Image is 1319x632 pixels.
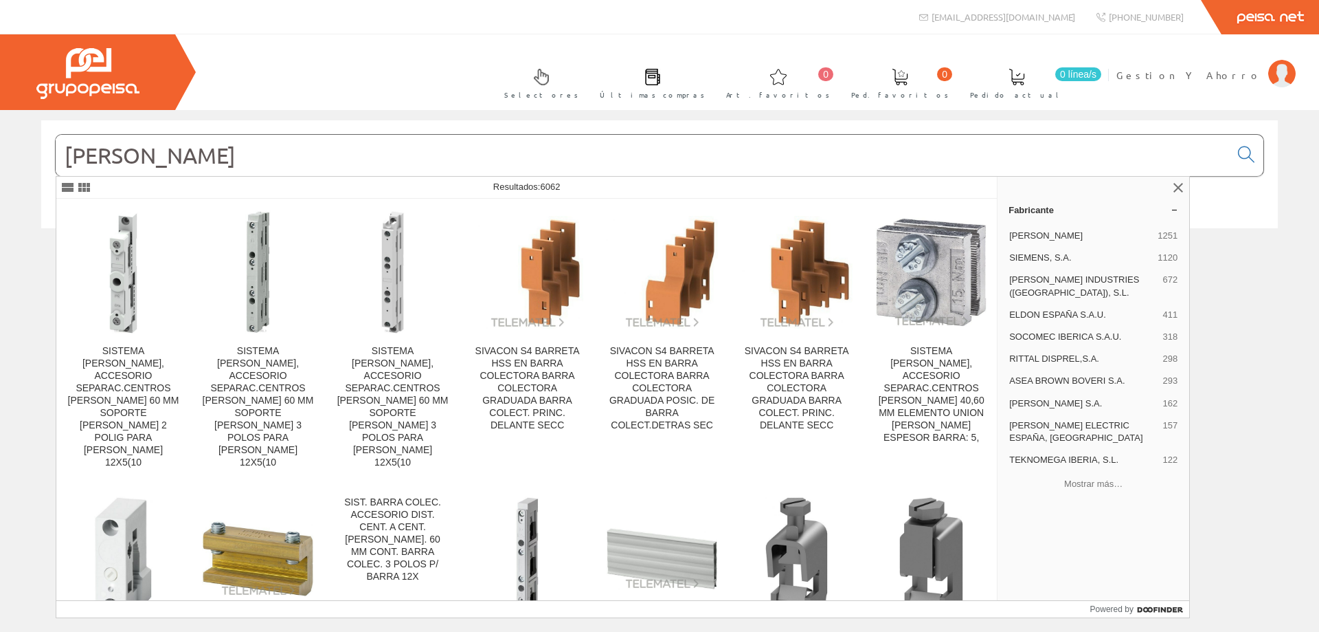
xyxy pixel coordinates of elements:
[1009,252,1152,264] span: SIEMENS, S.A.
[595,199,729,485] a: SIVACON S4 BARRETA HSS EN BARRA COLECTORA BARRA COLECTORA GRADUADA POSIC. DE BARRA COLECT.DETRAS ...
[337,345,449,469] div: SISTEMA [PERSON_NAME], ACCESORIO SEPARAC.CENTROS [PERSON_NAME] 60 MM SOPORTE [PERSON_NAME] 3 POLO...
[1162,397,1177,410] span: 162
[606,527,718,590] img: SISTEMA DE BARRAS, ACCESORIO SEPARAC.CENTROS BARRAS 40,60 MM PERFIL CUBIERTA PARA BARRA LONGITUD: 10
[1009,454,1157,466] span: TEKNOMEGA IBERIA, S.L.
[1090,601,1190,618] a: Powered by
[1116,57,1296,70] a: Gestion Y Ahorro
[1009,230,1152,242] span: [PERSON_NAME]
[540,182,560,192] span: 6062
[1009,397,1157,410] span: [PERSON_NAME] S.A.
[1009,419,1157,444] span: [PERSON_NAME] ELECTRIC ESPAÑA, [GEOGRAPHIC_DATA]
[600,88,705,102] span: Últimas compras
[765,497,828,620] img: SISTEMA DE BARRAS, ACCESORIO SEPARAC.CENTROS BARRAS 40,60 MM BORNE DE CONEXION ESPESOR BARRA: 10MM+T
[1162,309,1177,321] span: 411
[1162,454,1177,466] span: 122
[460,199,594,485] a: SIVACON S4 BARRETA HSS EN BARRA COLECTORA BARRA COLECTORA GRADUADA BARRA COLECT. PRINC. DELANTE S...
[730,199,864,485] a: SIVACON S4 BARRETA HSS EN BARRA COLECTORA BARRA COLECTORA GRADUADA BARRA COLECT. PRINC. DELANTE S...
[606,345,718,432] div: SIVACON S4 BARRETA HSS EN BARRA COLECTORA BARRA COLECTORA GRADUADA POSIC. DE BARRA COLECT.DETRAS SEC
[504,88,578,102] span: Selectores
[491,57,585,107] a: Selectores
[471,345,583,432] div: SIVACON S4 BARRETA HSS EN BARRA COLECTORA BARRA COLECTORA GRADUADA BARRA COLECT. PRINC. DELANTE SECC
[1162,274,1177,298] span: 672
[726,88,830,102] span: Art. favoritos
[1158,252,1177,264] span: 1120
[1109,11,1184,23] span: [PHONE_NUMBER]
[1009,274,1157,298] span: [PERSON_NAME] INDUSTRIES ([GEOGRAPHIC_DATA]), S.L.
[56,135,1230,176] input: Buscar...
[1009,309,1157,321] span: ELDON ESPAÑA S.A.U.
[899,497,964,620] img: SISTEMA DE BARRAS, ACCESORIO SEPARAC.CENTROS BARRAS 40,60 MM BORNE DE CONEXION ESPESOR BARRA: 10MM+T
[245,210,271,334] img: SISTEMA DE BARRAS, ACCESORIO SEPARAC.CENTROS BARRAS 60 MM SOPORTE BARRAS 3 POLOS PARA BARRAS 12X5(10
[586,57,712,107] a: Últimas compras
[471,216,583,328] img: SIVACON S4 BARRETA HSS EN BARRA COLECTORA BARRA COLECTORA GRADUADA BARRA COLECT. PRINC. DELANTE SECC
[606,216,718,328] img: SIVACON S4 BARRETA HSS EN BARRA COLECTORA BARRA COLECTORA GRADUADA POSIC. DE BARRA COLECT.DETRAS SEC
[381,210,404,334] img: SISTEMA DE BARRAS, ACCESORIO SEPARAC.CENTROS BARRAS 60 MM SOPORTE BARRAS 3 POLOS PARA BARRAS 12X5(10
[970,88,1063,102] span: Pedido actual
[1162,331,1177,343] span: 318
[337,497,449,583] div: SIST. BARRA COLEC. ACCESORIO DIST. CENT. A CENT. [PERSON_NAME]. 60 MM CONT. BARRA COLEC. 3 POLOS ...
[818,67,833,81] span: 0
[1162,419,1177,444] span: 157
[741,216,853,328] img: SIVACON S4 BARRETA HSS EN BARRA COLECTORA BARRA COLECTORA GRADUADA BARRA COLECT. PRINC. DELANTE SECC
[1003,472,1184,495] button: Mostrar más…
[997,199,1189,221] a: Fabricante
[1116,68,1261,82] span: Gestion Y Ahorro
[932,11,1075,23] span: [EMAIL_ADDRESS][DOMAIN_NAME]
[1009,375,1157,387] span: ASEA BROWN BOVERI S.A.
[1055,67,1101,81] span: 0 línea/s
[864,199,998,485] a: SISTEMA DE BARRAS, ACCESORIO SEPARAC.CENTROS BARRAS 40,60 MM ELEMENTO UNION BARRAS ESPESOR BARRA:...
[1158,230,1177,242] span: 1251
[326,199,460,485] a: SISTEMA DE BARRAS, ACCESORIO SEPARAC.CENTROS BARRAS 60 MM SOPORTE BARRAS 3 POLOS PARA BARRAS 12X5...
[36,48,139,99] img: Grupo Peisa
[937,67,952,81] span: 0
[56,199,190,485] a: SISTEMA DE BARRAS, ACCESORIO SEPARAC.CENTROS BARRAS 60 MM SOPORTE BARRAS 2 POLIG PARA BARRAS 12X5...
[875,217,987,327] img: SISTEMA DE BARRAS, ACCESORIO SEPARAC.CENTROS BARRAS 40,60 MM ELEMENTO UNION BARRAS ESPESOR BARRA: 5,
[67,345,179,469] div: SISTEMA [PERSON_NAME], ACCESORIO SEPARAC.CENTROS [PERSON_NAME] 60 MM SOPORTE [PERSON_NAME] 2 POLI...
[741,345,853,432] div: SIVACON S4 BARRETA HSS EN BARRA COLECTORA BARRA COLECTORA GRADUADA BARRA COLECT. PRINC. DELANTE SECC
[851,88,949,102] span: Ped. favoritos
[41,246,1278,257] div: © Grupo Peisa
[1009,353,1157,365] span: RITTAL DISPREL,S.A.
[202,521,314,598] img: SISTEMA DE BARRAS, ACCESORIO SEPARAC.CENTROS BARRAS 40,60 MM ELEMENTO UNION BARRAS ESPESOR BARRA: 5,
[109,210,138,334] img: SISTEMA DE BARRAS, ACCESORIO SEPARAC.CENTROS BARRAS 60 MM SOPORTE BARRAS 2 POLIG PARA BARRAS 12X5(10
[493,182,561,192] span: Resultados:
[1090,603,1134,615] span: Powered by
[515,497,540,620] img: SIST. BARRA COLEC. ACCESORIO DIST. CENT. A CENT. BARR. 60 MM CONT. BARRA COLEC. 3 POLOS P/ BARRA 12X
[94,497,152,620] img: SISTEMA DE BARRAS, ACCESORIO SEPARAC.CENTROS BARRAS 60 MM SOPORTE BARRAS 3 POLOS PARA BARRAS 12X5(10
[191,199,325,485] a: SISTEMA DE BARRAS, ACCESORIO SEPARAC.CENTROS BARRAS 60 MM SOPORTE BARRAS 3 POLOS PARA BARRAS 12X5...
[1162,353,1177,365] span: 298
[1009,331,1157,343] span: SOCOMEC IBERICA S.A.U.
[1162,375,1177,387] span: 293
[202,345,314,469] div: SISTEMA [PERSON_NAME], ACCESORIO SEPARAC.CENTROS [PERSON_NAME] 60 MM SOPORTE [PERSON_NAME] 3 POLO...
[875,345,987,444] div: SISTEMA [PERSON_NAME], ACCESORIO SEPARAC.CENTROS [PERSON_NAME] 40,60 MM ELEMENTO UNION [PERSON_NA...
